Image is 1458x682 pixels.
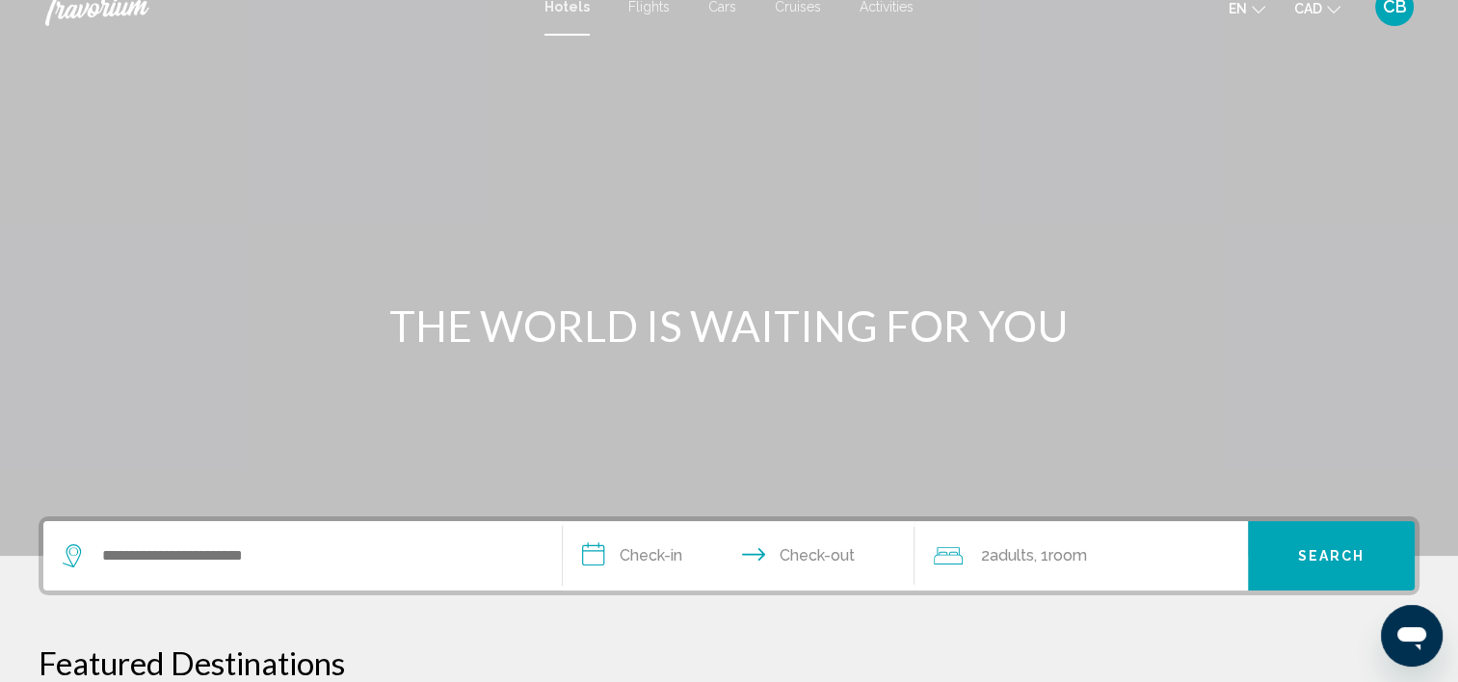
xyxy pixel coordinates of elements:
iframe: Bouton de lancement de la fenêtre de messagerie [1381,605,1443,667]
button: Travelers: 2 adults, 0 children [915,521,1248,590]
button: Check in and out dates [563,521,915,590]
h2: Featured Destinations [39,643,1419,682]
span: Room [1047,546,1086,564]
span: , 1 [1033,542,1086,569]
span: Adults [989,546,1033,564]
button: Search [1248,521,1415,590]
span: Search [1298,549,1365,564]
span: CAD [1294,1,1322,16]
span: en [1229,1,1247,16]
div: Search widget [43,521,1415,590]
span: 2 [980,542,1033,569]
h1: THE WORLD IS WAITING FOR YOU [368,301,1091,351]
